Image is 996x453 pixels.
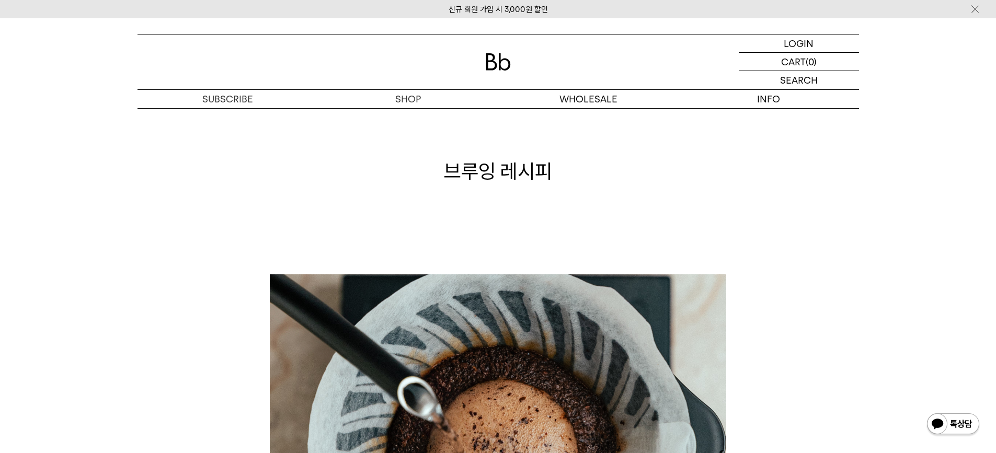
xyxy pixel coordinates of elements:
[498,90,679,108] p: WHOLESALE
[926,412,980,437] img: 카카오톡 채널 1:1 채팅 버튼
[138,90,318,108] a: SUBSCRIBE
[781,53,806,71] p: CART
[138,157,859,185] h1: 브루잉 레시피
[449,5,548,14] a: 신규 회원 가입 시 3,000원 할인
[739,53,859,71] a: CART (0)
[739,34,859,53] a: LOGIN
[318,90,498,108] a: SHOP
[806,53,817,71] p: (0)
[780,71,818,89] p: SEARCH
[486,53,511,71] img: 로고
[784,34,814,52] p: LOGIN
[679,90,859,108] p: INFO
